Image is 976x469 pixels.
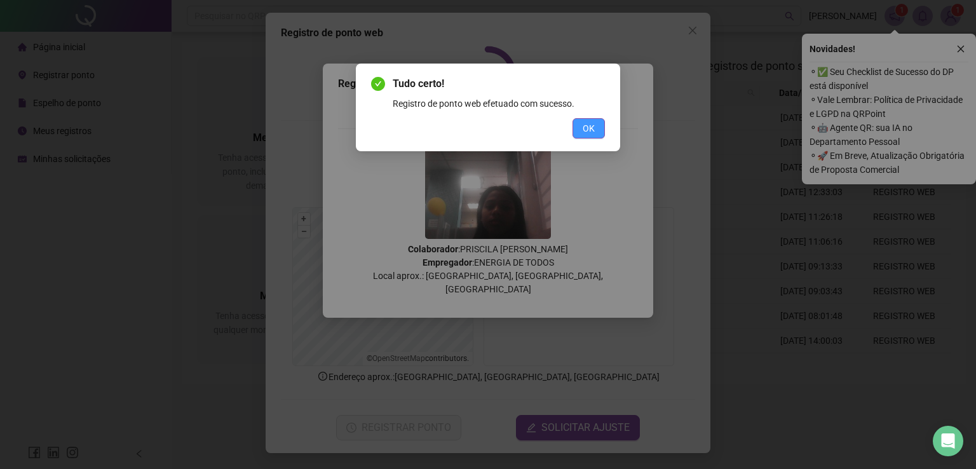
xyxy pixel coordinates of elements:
div: Open Intercom Messenger [933,426,963,456]
div: Registro de ponto web efetuado com sucesso. [393,97,605,111]
button: OK [573,118,605,139]
span: check-circle [371,77,385,91]
span: Tudo certo! [393,76,605,92]
span: OK [583,121,595,135]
